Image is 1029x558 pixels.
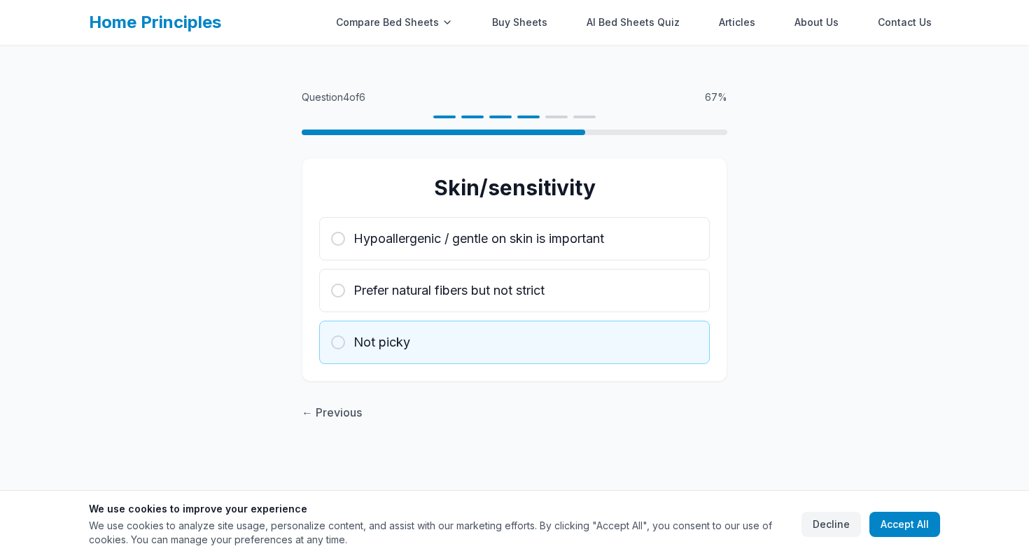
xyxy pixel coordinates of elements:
span: 67 % [705,90,727,104]
span: Not picky [353,333,410,352]
a: Articles [710,8,764,36]
a: Home Principles [89,12,221,32]
button: ← Previous [302,404,362,421]
button: Not picky [319,321,710,364]
span: Prefer natural fibers but not strict [353,281,545,300]
a: About Us [786,8,847,36]
span: Hypoallergenic / gentle on skin is important [353,229,604,249]
a: Contact Us [869,8,940,36]
a: AI Bed Sheets Quiz [578,8,688,36]
h3: We use cookies to improve your experience [89,502,790,516]
div: Compare Bed Sheets [328,8,461,36]
h1: Skin/sensitivity [319,175,710,200]
button: Hypoallergenic / gentle on skin is important [319,217,710,260]
span: Question 4 of 6 [302,90,365,104]
p: We use cookies to analyze site usage, personalize content, and assist with our marketing efforts.... [89,519,790,547]
button: Prefer natural fibers but not strict [319,269,710,312]
a: Buy Sheets [484,8,556,36]
button: Decline [801,512,861,537]
button: Accept All [869,512,940,537]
